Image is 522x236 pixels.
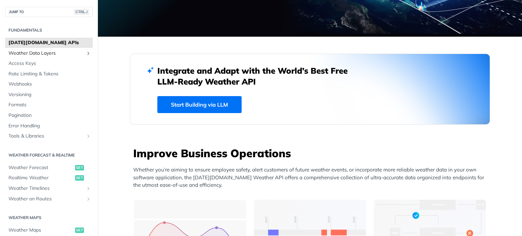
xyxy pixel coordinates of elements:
[5,90,93,100] a: Versioning
[86,133,91,139] button: Show subpages for Tools & Libraries
[5,79,93,89] a: Webhooks
[75,228,84,233] span: get
[5,163,93,173] a: Weather Forecastget
[157,96,242,113] a: Start Building via LLM
[8,81,91,88] span: Webhooks
[8,164,73,171] span: Weather Forecast
[5,215,93,221] h2: Weather Maps
[86,51,91,56] button: Show subpages for Weather Data Layers
[5,58,93,69] a: Access Keys
[5,69,93,79] a: Rate Limiting & Tokens
[8,71,91,77] span: Rate Limiting & Tokens
[8,185,84,192] span: Weather Timelines
[74,9,89,15] span: CTRL-/
[8,91,91,98] span: Versioning
[8,196,84,202] span: Weather on Routes
[5,27,93,33] h2: Fundamentals
[5,194,93,204] a: Weather on RoutesShow subpages for Weather on Routes
[5,110,93,121] a: Pagination
[133,146,490,161] h3: Improve Business Operations
[5,7,93,17] button: JUMP TOCTRL-/
[5,131,93,141] a: Tools & LibrariesShow subpages for Tools & Libraries
[8,60,91,67] span: Access Keys
[75,165,84,170] span: get
[8,133,84,140] span: Tools & Libraries
[8,123,91,129] span: Error Handling
[8,227,73,234] span: Weather Maps
[5,100,93,110] a: Formats
[8,102,91,108] span: Formats
[5,121,93,131] a: Error Handling
[86,196,91,202] button: Show subpages for Weather on Routes
[5,225,93,235] a: Weather Mapsget
[5,48,93,58] a: Weather Data LayersShow subpages for Weather Data Layers
[8,39,91,46] span: [DATE][DOMAIN_NAME] APIs
[8,175,73,181] span: Realtime Weather
[8,50,84,57] span: Weather Data Layers
[75,175,84,181] span: get
[8,112,91,119] span: Pagination
[5,38,93,48] a: [DATE][DOMAIN_NAME] APIs
[157,65,358,87] h2: Integrate and Adapt with the World’s Best Free LLM-Ready Weather API
[5,152,93,158] h2: Weather Forecast & realtime
[5,183,93,194] a: Weather TimelinesShow subpages for Weather Timelines
[86,186,91,191] button: Show subpages for Weather Timelines
[5,173,93,183] a: Realtime Weatherget
[133,166,490,189] p: Whether you’re aiming to ensure employee safety, alert customers of future weather events, or inc...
